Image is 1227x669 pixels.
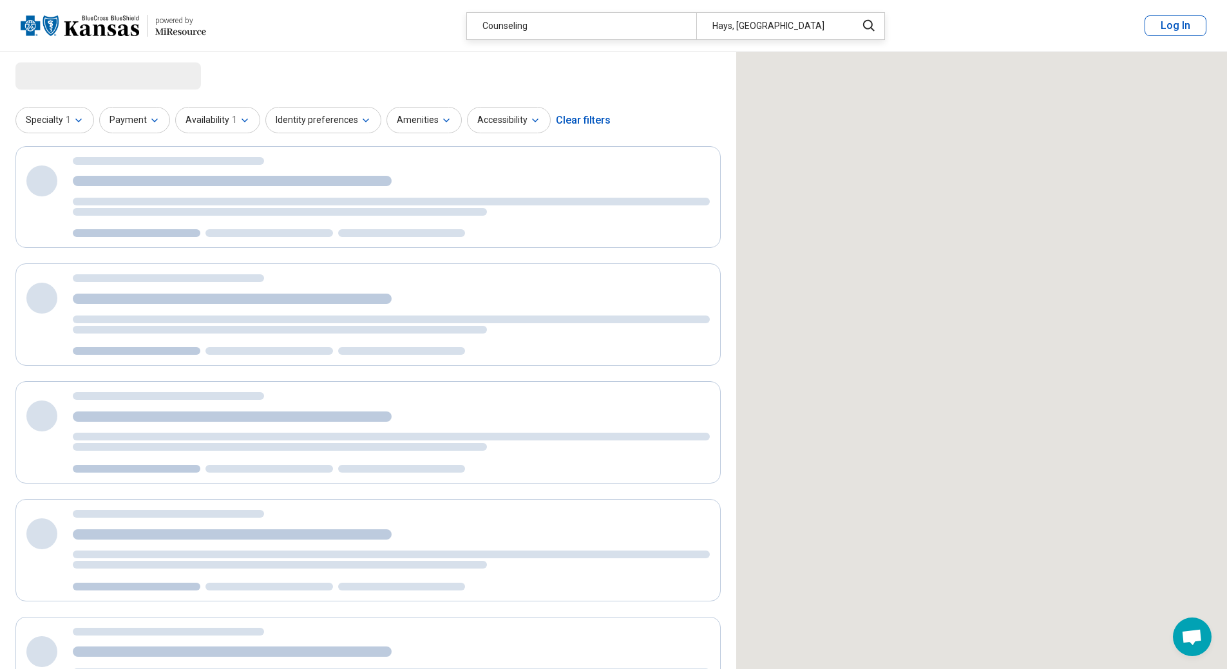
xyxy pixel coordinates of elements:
[467,13,696,39] div: Counseling
[155,15,206,26] div: powered by
[696,13,849,39] div: Hays, [GEOGRAPHIC_DATA]
[175,107,260,133] button: Availability1
[66,113,71,127] span: 1
[556,105,611,136] div: Clear filters
[265,107,381,133] button: Identity preferences
[15,107,94,133] button: Specialty1
[467,107,551,133] button: Accessibility
[15,62,124,88] span: Loading...
[21,10,206,41] a: Blue Cross Blue Shield Kansaspowered by
[232,113,237,127] span: 1
[1173,617,1212,656] div: Open chat
[386,107,462,133] button: Amenities
[21,10,139,41] img: Blue Cross Blue Shield Kansas
[1145,15,1206,36] button: Log In
[99,107,170,133] button: Payment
